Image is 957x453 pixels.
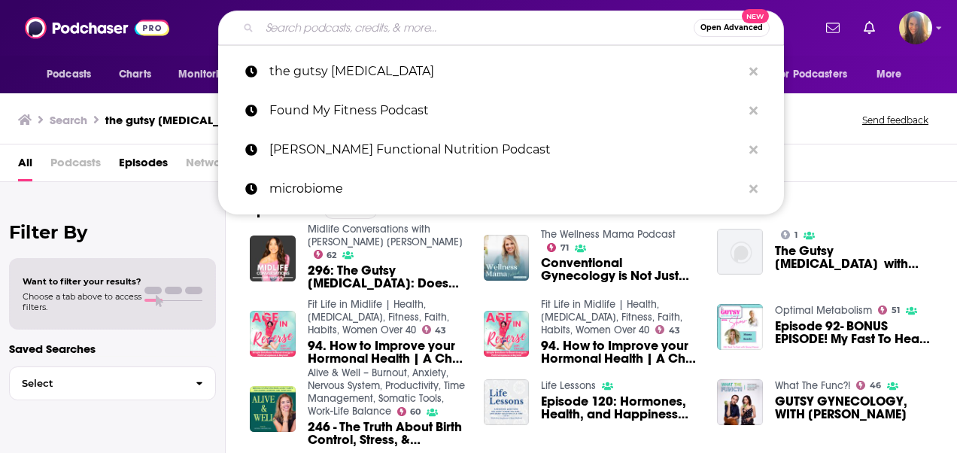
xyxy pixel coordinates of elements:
a: What The Func?! [775,379,850,392]
span: Choose a tab above to access filters. [23,291,141,312]
a: the gutsy [MEDICAL_DATA] [218,52,784,91]
span: 94. How to Improve your Hormonal Health | A Chat with the Gutsy [MEDICAL_DATA] [541,339,699,365]
input: Search podcasts, credits, & more... [260,16,694,40]
a: microbiome [218,169,784,208]
a: Episode 92- BONUS EPISODE! My Fast To Heal Interview on Dr. Tabatha's Gutsy Gynecologist Show [775,320,933,345]
span: GUTSY GYNECOLOGY, WITH [PERSON_NAME] [775,395,933,421]
a: 43 [655,325,680,334]
a: The Wellness Mama Podcast [541,228,676,241]
span: 43 [669,327,680,334]
button: Send feedback [858,114,933,126]
span: For Podcasters [775,64,847,85]
p: the gutsy gynecologist [269,52,742,91]
span: Conventional Gynecology is Not Just Failing Women, But Hurting Us with The Gutsy [MEDICAL_DATA] [541,257,699,282]
span: Open Advanced [700,24,763,32]
a: 46 [856,381,881,390]
span: 43 [435,327,446,334]
span: Podcasts [47,64,91,85]
p: microbiome [269,169,742,208]
a: 94. How to Improve your Hormonal Health | A Chat with the Gutsy Gynecologist [541,339,699,365]
button: open menu [765,60,869,89]
h3: Search [50,113,87,127]
span: 60 [410,409,421,415]
img: GUTSY GYNECOLOGY, WITH DR. TABATHA BARBER [717,379,763,425]
span: Podcasts [50,150,101,181]
a: 62 [314,250,337,259]
span: Networks [186,150,236,181]
button: Show profile menu [899,11,932,44]
span: Monitoring [178,64,232,85]
a: Optimal Metabolism [775,304,872,317]
h2: Filter By [9,221,216,243]
span: Logged in as AHartman333 [899,11,932,44]
a: Fit Life in Midlife | Health, Personal Growth, Fitness, Faith, Habits, Women Over 40 [308,298,449,336]
span: More [876,64,902,85]
img: Episode 120: Hormones, Health, and Happiness with The Gutsy Gynecologist, Dr. Tabatha Barber [484,379,530,425]
span: Select [10,379,184,388]
span: 51 [892,307,900,314]
img: 94. How to Improve your Hormonal Health | A Chat with the Gutsy Gynecologist [484,311,530,357]
button: open menu [36,60,111,89]
a: Found My Fitness Podcast [218,91,784,130]
img: 246 - The Truth About Birth Control, Stress, & Hormone Imbalances with Dr. Tabatha Barber, The Gu... [250,386,296,432]
a: 43 [422,325,447,334]
a: [PERSON_NAME] Functional Nutrition Podcast [218,130,784,169]
a: Episodes [119,150,168,181]
button: Select [9,366,216,400]
button: Open AdvancedNew [694,19,770,37]
button: open menu [168,60,251,89]
a: Life Lessons [541,379,596,392]
a: The Gutsy Gynecologist with Dr. Tabatha Barber [775,245,933,270]
a: 51 [878,306,900,315]
img: Conventional Gynecology is Not Just Failing Women, But Hurting Us with The Gutsy Gynecologist [484,235,530,281]
img: 296: The Gutsy Gynecologist: Does Hormone Replacement Therapy Help or Hurt? with Dr. Tabatha Barber [250,236,296,281]
a: All [18,150,32,181]
a: 94. How to Improve your Hormonal Health | A Chat with the Gutsy Gynecologist [308,339,466,365]
span: The Gutsy [MEDICAL_DATA] with [PERSON_NAME] [775,245,933,270]
a: Midlife Conversations with Natalie Jill [308,223,463,248]
a: 71 [547,243,569,252]
span: Want to filter your results? [23,276,141,287]
a: Alive & Well – Burnout, Anxiety, Nervous System, Productivity, Time Management, Somatic Tools, Wo... [308,366,465,418]
h3: the gutsy [MEDICAL_DATA] [105,113,252,127]
span: 62 [327,252,336,259]
a: Show notifications dropdown [820,15,846,41]
img: 94. How to Improve your Hormonal Health | A Chat with the Gutsy Gynecologist [250,311,296,357]
img: Podchaser - Follow, Share and Rate Podcasts [25,14,169,42]
a: Episode 120: Hormones, Health, and Happiness with The Gutsy Gynecologist, Dr. Tabatha Barber [541,395,699,421]
span: 46 [870,382,881,389]
img: The Gutsy Gynecologist with Dr. Tabatha Barber [717,229,763,275]
span: 246 - The Truth About Birth Control, Stress, & Hormone Imbalances with [PERSON_NAME], The Gutsy [... [308,421,466,446]
span: Episode 120: Hormones, Health, and Happiness with The Gutsy [MEDICAL_DATA], [PERSON_NAME] [541,395,699,421]
span: 296: The Gutsy [MEDICAL_DATA]: Does [MEDICAL_DATA] Help or Hurt? with [PERSON_NAME] [308,264,466,290]
a: Fit Life in Midlife | Health, Personal Growth, Fitness, Faith, Habits, Women Over 40 [541,298,682,336]
img: Episode 92- BONUS EPISODE! My Fast To Heal Interview on Dr. Tabatha's Gutsy Gynecologist Show [717,304,763,350]
p: Saved Searches [9,342,216,356]
a: 1 [781,230,797,239]
a: 246 - The Truth About Birth Control, Stress, & Hormone Imbalances with Dr. Tabatha Barber, The Gu... [308,421,466,446]
a: 60 [397,407,421,416]
span: Charts [119,64,151,85]
img: User Profile [899,11,932,44]
a: 296: The Gutsy Gynecologist: Does Hormone Replacement Therapy Help or Hurt? with Dr. Tabatha Barber [308,264,466,290]
p: Dr. Jockers Functional Nutrition Podcast [269,130,742,169]
p: Found My Fitness Podcast [269,91,742,130]
a: Charts [109,60,160,89]
div: Search podcasts, credits, & more... [218,11,784,45]
a: GUTSY GYNECOLOGY, WITH DR. TABATHA BARBER [775,395,933,421]
span: 1 [794,232,797,239]
span: New [742,9,769,23]
span: 71 [561,245,569,251]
